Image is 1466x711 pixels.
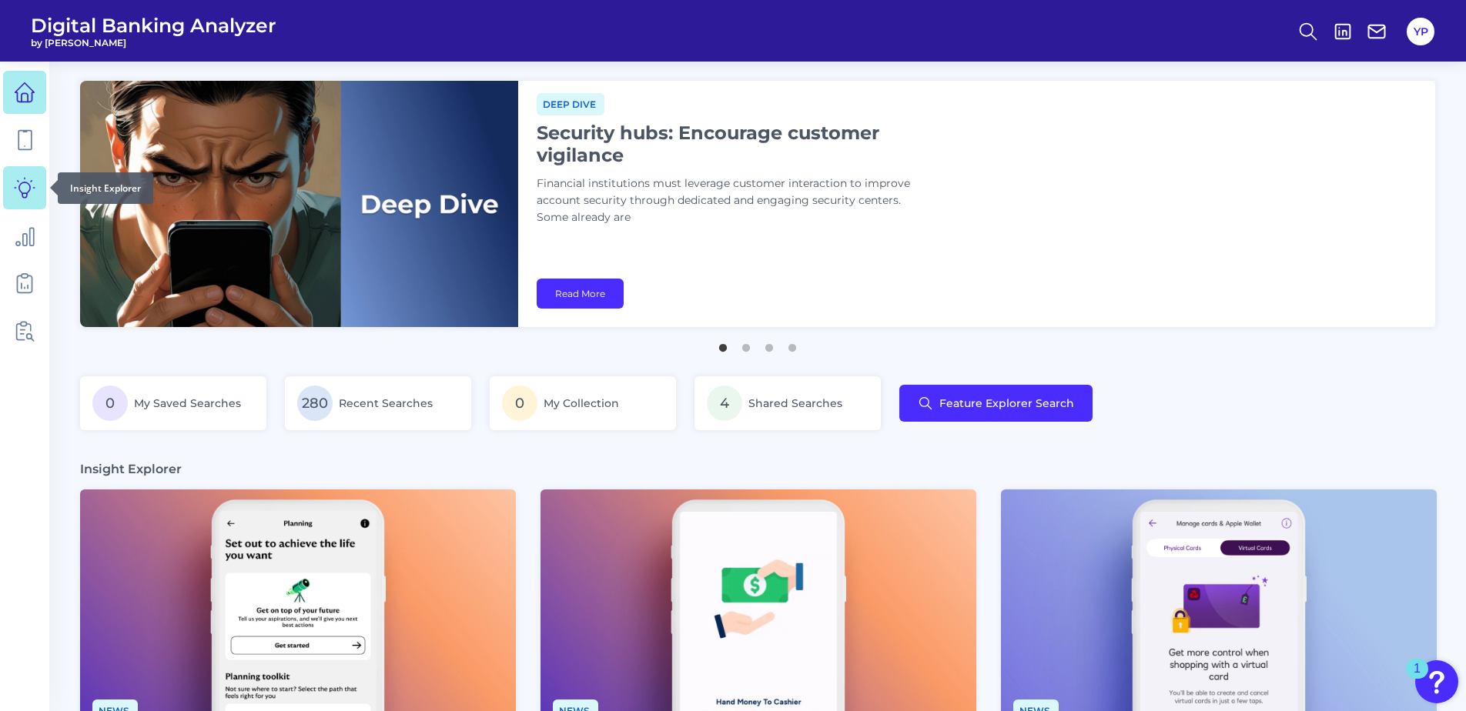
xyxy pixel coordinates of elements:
[544,396,619,410] span: My Collection
[134,396,241,410] span: My Saved Searches
[1415,660,1458,703] button: Open Resource Center, 1 new notification
[939,397,1074,409] span: Feature Explorer Search
[80,376,266,430] a: 0My Saved Searches
[537,96,604,111] a: Deep dive
[785,336,800,352] button: 4
[707,386,742,421] span: 4
[537,93,604,115] span: Deep dive
[695,376,881,430] a: 4Shared Searches
[31,37,276,48] span: by [PERSON_NAME]
[748,396,842,410] span: Shared Searches
[502,386,537,421] span: 0
[297,386,333,421] span: 280
[339,396,433,410] span: Recent Searches
[1414,669,1421,689] div: 1
[537,175,922,226] p: Financial institutions must leverage customer interaction to improve account security through ded...
[490,376,676,430] a: 0My Collection
[537,279,624,309] a: Read More
[58,172,153,204] div: Insight Explorer
[80,461,182,477] h3: Insight Explorer
[761,336,777,352] button: 3
[285,376,471,430] a: 280Recent Searches
[537,122,922,166] h1: Security hubs: Encourage customer vigilance
[31,14,276,37] span: Digital Banking Analyzer
[738,336,754,352] button: 2
[715,336,731,352] button: 1
[80,81,518,327] img: bannerImg
[92,386,128,421] span: 0
[1407,18,1434,45] button: YP
[899,385,1093,422] button: Feature Explorer Search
